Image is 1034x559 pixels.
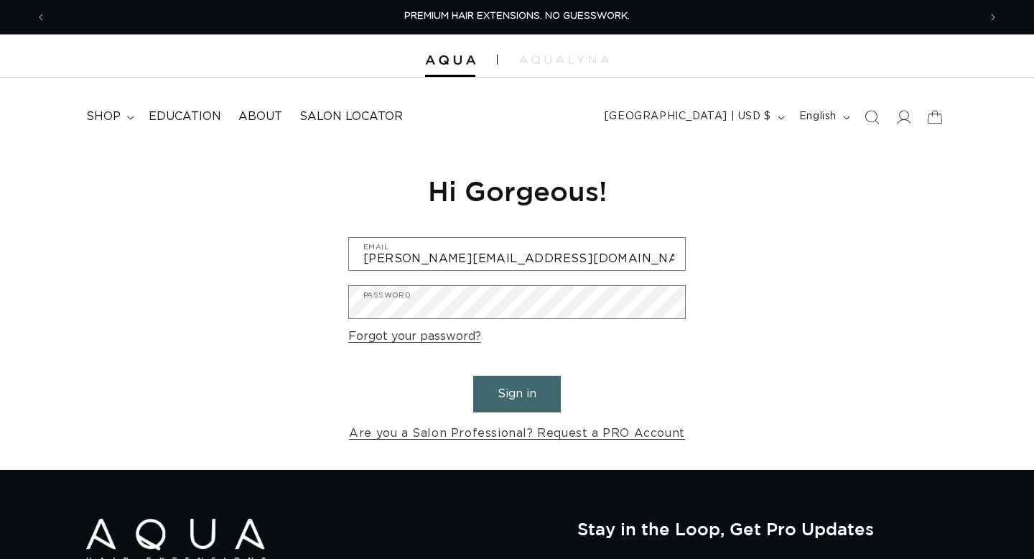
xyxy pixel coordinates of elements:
button: English [791,103,856,131]
h2: Stay in the Loop, Get Pro Updates [577,519,948,539]
summary: Search [856,101,888,133]
span: [GEOGRAPHIC_DATA] | USD $ [605,109,771,124]
img: aqualyna.com [519,55,609,64]
span: PREMIUM HAIR EXTENSIONS. NO GUESSWORK. [404,11,630,21]
button: Previous announcement [25,4,57,31]
img: Aqua Hair Extensions [425,55,475,65]
span: Education [149,109,221,124]
span: English [799,109,837,124]
span: shop [86,109,121,124]
a: Education [140,101,230,133]
a: Salon Locator [291,101,411,133]
input: Email [349,238,685,270]
button: Sign in [473,376,561,412]
button: Next announcement [977,4,1009,31]
a: Are you a Salon Professional? Request a PRO Account [349,423,685,444]
button: [GEOGRAPHIC_DATA] | USD $ [596,103,791,131]
summary: shop [78,101,140,133]
h1: Hi Gorgeous! [348,173,686,208]
a: About [230,101,291,133]
a: Forgot your password? [348,326,481,347]
span: Salon Locator [299,109,403,124]
span: About [238,109,282,124]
